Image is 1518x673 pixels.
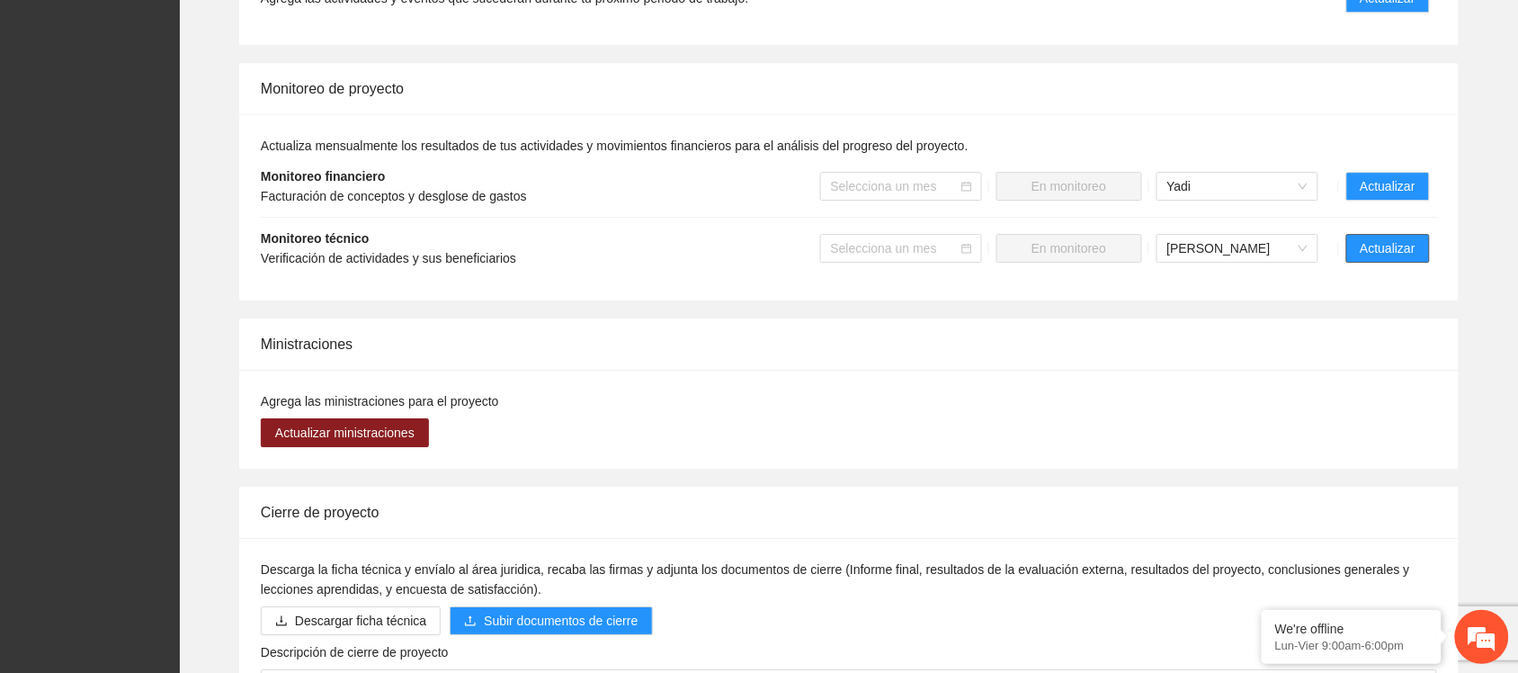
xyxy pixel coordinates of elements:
[1167,235,1308,262] span: Cassandra
[275,423,415,443] span: Actualizar ministraciones
[94,92,302,115] div: Dejar un mensaje
[261,614,441,628] a: downloadDescargar ficha técnica
[9,467,343,530] textarea: Escriba su mensaje aquí y haga clic en “Enviar”
[261,606,441,635] button: downloadDescargar ficha técnica
[261,189,527,203] span: Facturación de conceptos y desglose de gastos
[1361,176,1415,196] span: Actualizar
[261,562,1410,597] span: Descarga la ficha técnica y envíalo al área juridica, recaba las firmas y adjunta los documentos ...
[1346,172,1430,201] button: Actualizar
[1167,173,1308,200] span: Yadi
[464,615,477,629] span: upload
[268,530,326,554] em: Enviar
[261,319,1437,370] div: Ministraciones
[450,614,652,628] span: uploadSubir documentos de cierre
[261,139,969,153] span: Actualiza mensualmente los resultados de tus actividades y movimientos financieros para el anális...
[450,606,652,635] button: uploadSubir documentos de cierre
[261,642,449,662] label: Descripción de cierre de proyecto
[261,394,499,408] span: Agrega las ministraciones para el proyecto
[484,611,638,631] span: Subir documentos de cierre
[261,418,429,447] button: Actualizar ministraciones
[295,611,426,631] span: Descargar ficha técnica
[261,487,1437,538] div: Cierre de proyecto
[261,251,516,265] span: Verificación de actividades y sus beneficiarios
[1346,234,1430,263] button: Actualizar
[34,228,317,409] span: Estamos sin conexión. Déjenos un mensaje.
[1275,622,1428,636] div: We're offline
[261,231,370,246] strong: Monitoreo técnico
[261,63,1437,114] div: Monitoreo de proyecto
[295,9,338,52] div: Minimizar ventana de chat en vivo
[961,181,972,192] span: calendar
[261,426,429,440] a: Actualizar ministraciones
[961,243,972,254] span: calendar
[1361,238,1415,258] span: Actualizar
[261,169,385,184] strong: Monitoreo financiero
[275,615,288,629] span: download
[1275,639,1428,652] p: Lun-Vier 9:00am-6:00pm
